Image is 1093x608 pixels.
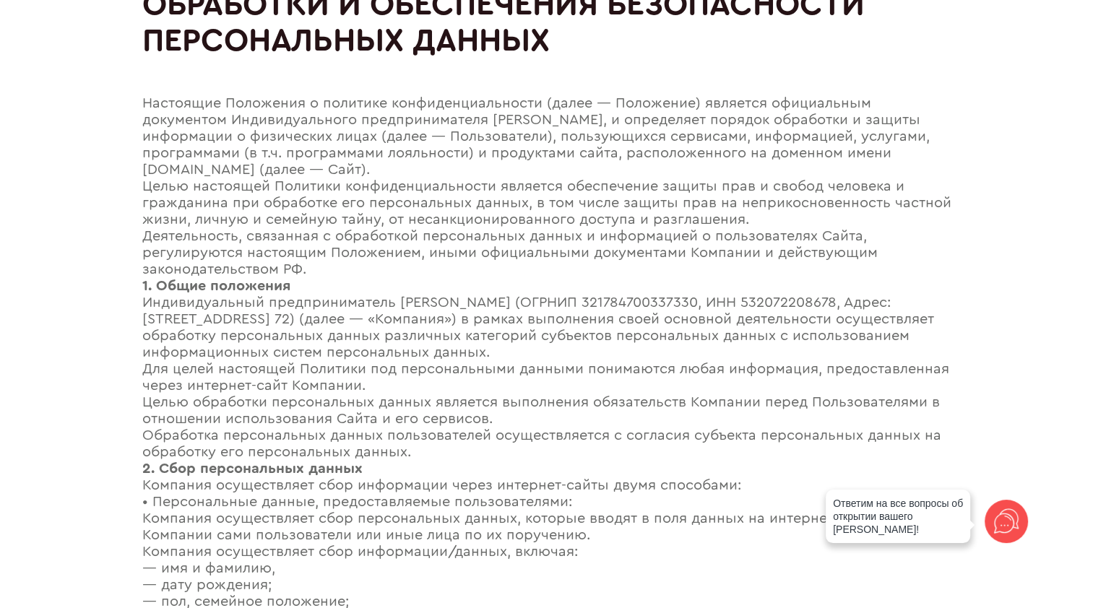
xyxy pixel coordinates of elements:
[142,461,363,476] strong: 2. Сбор персональных данных
[142,295,951,361] div: Индивидуальный предприниматель [PERSON_NAME] (ОГРНИП 321784700337330, ИНН 532072208678, Адрес: [S...
[142,544,951,560] div: Компания осуществляет сбор информации/данных, включая:
[826,490,970,543] div: Ответим на все вопросы об открытии вашего [PERSON_NAME]!
[142,477,951,494] div: Компания осуществляет сбор информации через интернет-сайты двумя способами:
[142,228,951,278] div: Деятельность, связанная с обработкой персональных данных и информацией о пользователях Сайта, рег...
[142,560,951,577] div: — имя и фамилию,
[142,427,951,461] div: Обработка персональных данных пользователей осуществляется с согласия субъекта персональных данны...
[142,95,951,178] div: Настоящие Положения о политике конфиденциальности (далее — Положение) является официальным докуме...
[142,394,951,427] div: Целью обработки персональных данных является выполнения обязательств Компании перед Пользователям...
[142,361,951,394] div: Для целей настоящей Политики под персональными данными понимаются любая информация, предоставленн...
[142,279,291,293] strong: 1. Общие положения
[142,178,951,228] div: Целью настоящей Политики конфиденциальности является обеспечение защиты прав и свобод человека и ...
[142,511,951,544] div: Компания осуществляет сбор персональных данных, которые вводят в поля данных на интернет-сайтах К...
[142,494,951,511] div: • Персональные данные, предоставляемые пользователями:
[142,577,951,594] div: — дату рождения;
